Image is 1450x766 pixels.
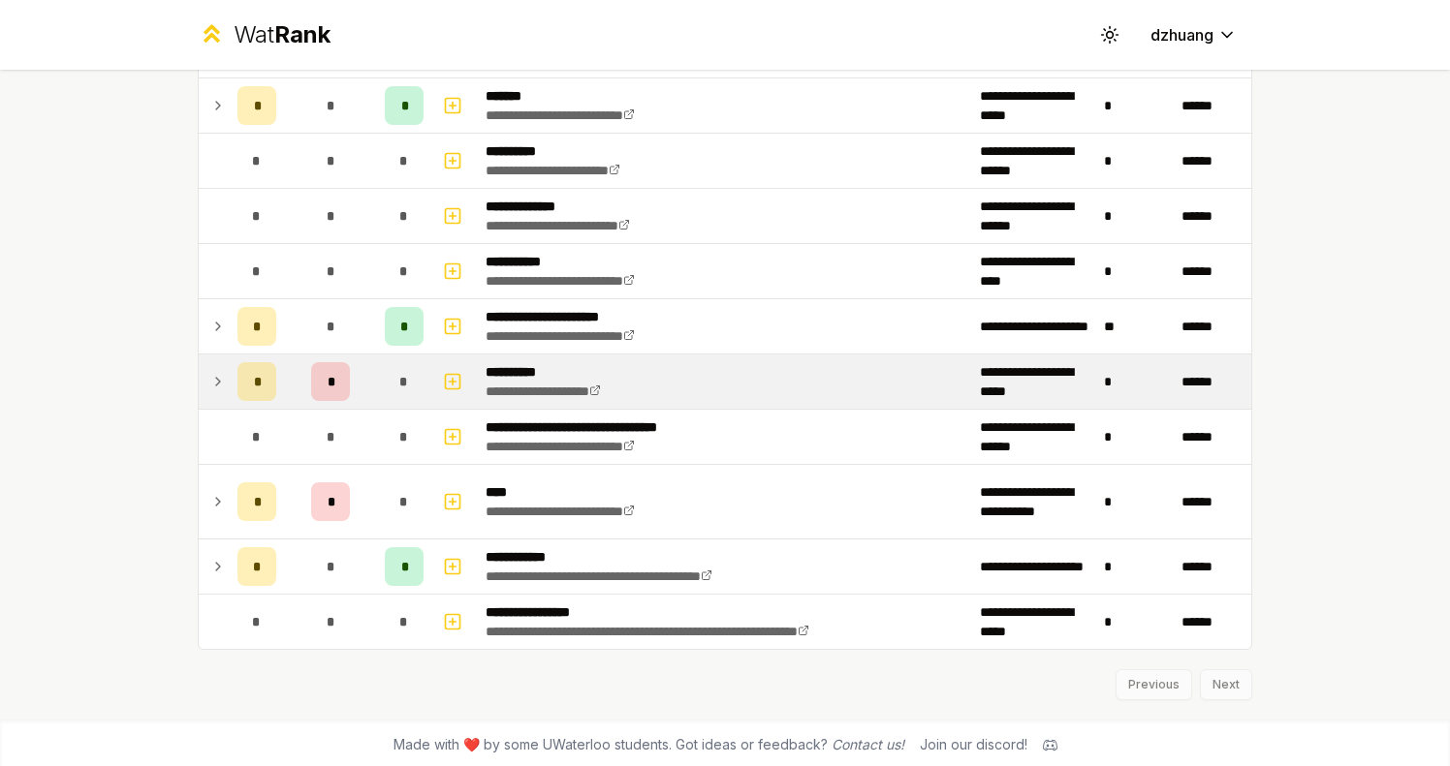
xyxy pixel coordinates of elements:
div: Join our discord! [920,735,1027,754]
button: dzhuang [1135,17,1252,52]
a: WatRank [198,19,331,50]
span: dzhuang [1151,23,1214,46]
div: Wat [234,19,331,50]
a: Contact us! [832,736,904,752]
span: Rank [274,20,331,48]
span: Made with ❤️ by some UWaterloo students. Got ideas or feedback? [394,735,904,754]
